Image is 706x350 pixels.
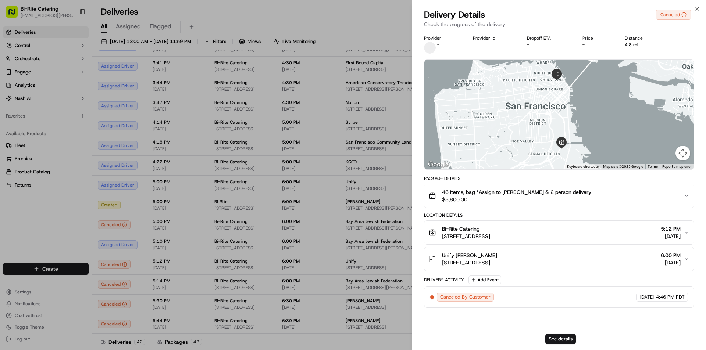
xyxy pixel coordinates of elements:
button: Bi-Rite Catering[STREET_ADDRESS]5:12 PM[DATE] [424,221,694,244]
a: 📗Knowledge Base [4,161,59,174]
span: Pylon [73,182,89,188]
div: Provider [424,35,461,41]
span: [PERSON_NAME] [23,114,60,120]
button: Map camera controls [675,146,690,160]
div: 4.8 mi [625,42,663,48]
button: See details [545,334,576,344]
span: Canceled By Customer [440,294,491,300]
div: 📗 [7,165,13,171]
span: Regen Pajulas [23,134,54,140]
p: Welcome 👋 [7,29,134,41]
p: Check the progress of the delivery [424,21,694,28]
div: 💻 [62,165,68,171]
img: 5e9a9d7314ff4150bce227a61376b483.jpg [15,70,29,83]
div: Start new chat [33,70,121,77]
span: Knowledge Base [15,164,56,172]
input: Got a question? Start typing here... [19,47,132,55]
button: Unify [PERSON_NAME][STREET_ADDRESS]6:00 PM[DATE] [424,247,694,271]
a: Terms (opens in new tab) [648,165,658,169]
img: 1736555255976-a54dd68f-1ca7-489b-9aae-adbdc363a1c4 [7,70,21,83]
a: Powered byPylon [52,182,89,188]
span: [DATE] [661,232,681,240]
img: Nash [7,7,22,22]
button: Keyboard shortcuts [567,164,599,169]
div: - [527,42,571,48]
div: Past conversations [7,95,49,101]
button: 46 items, bag *Assign to [PERSON_NAME] & 2 person delivery$3,800.00 [424,184,694,208]
span: [STREET_ADDRESS] [442,259,497,266]
span: [DATE] [65,114,80,120]
span: Unify [PERSON_NAME] [442,252,497,259]
span: $3,800.00 [442,196,591,203]
span: [DATE] [59,134,74,140]
button: See all [114,94,134,103]
button: Start new chat [125,72,134,81]
span: 46 items, bag *Assign to [PERSON_NAME] & 2 person delivery [442,188,591,196]
div: Location Details [424,212,694,218]
div: Price [582,35,613,41]
span: • [55,134,58,140]
div: Distance [625,35,663,41]
span: • [61,114,64,120]
span: Bi-Rite Catering [442,225,480,232]
img: 1736555255976-a54dd68f-1ca7-489b-9aae-adbdc363a1c4 [15,114,21,120]
img: Liam S. [7,107,19,119]
a: Open this area in Google Maps (opens a new window) [426,160,450,169]
div: Package Details [424,176,694,181]
div: We're available if you need us! [33,77,101,83]
span: Map data ©2025 Google [603,165,643,169]
span: API Documentation [69,164,118,172]
span: - [437,42,439,48]
div: Dropoff ETA [527,35,571,41]
span: [DATE] [639,294,655,300]
button: Canceled [656,10,691,20]
span: 6:00 PM [661,252,681,259]
img: Google [426,160,450,169]
div: Delivery Activity [424,277,464,283]
div: - [582,42,613,48]
button: Add Event [468,275,501,284]
img: Regen Pajulas [7,127,19,138]
span: 4:46 PM PDT [656,294,685,300]
span: [STREET_ADDRESS] [442,232,490,240]
span: 5:12 PM [661,225,681,232]
a: 💻API Documentation [59,161,121,174]
div: Provider Id [473,35,515,41]
a: Report a map error [662,165,692,169]
span: Delivery Details [424,9,485,21]
span: [DATE] [661,259,681,266]
img: 1736555255976-a54dd68f-1ca7-489b-9aae-adbdc363a1c4 [15,134,21,140]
